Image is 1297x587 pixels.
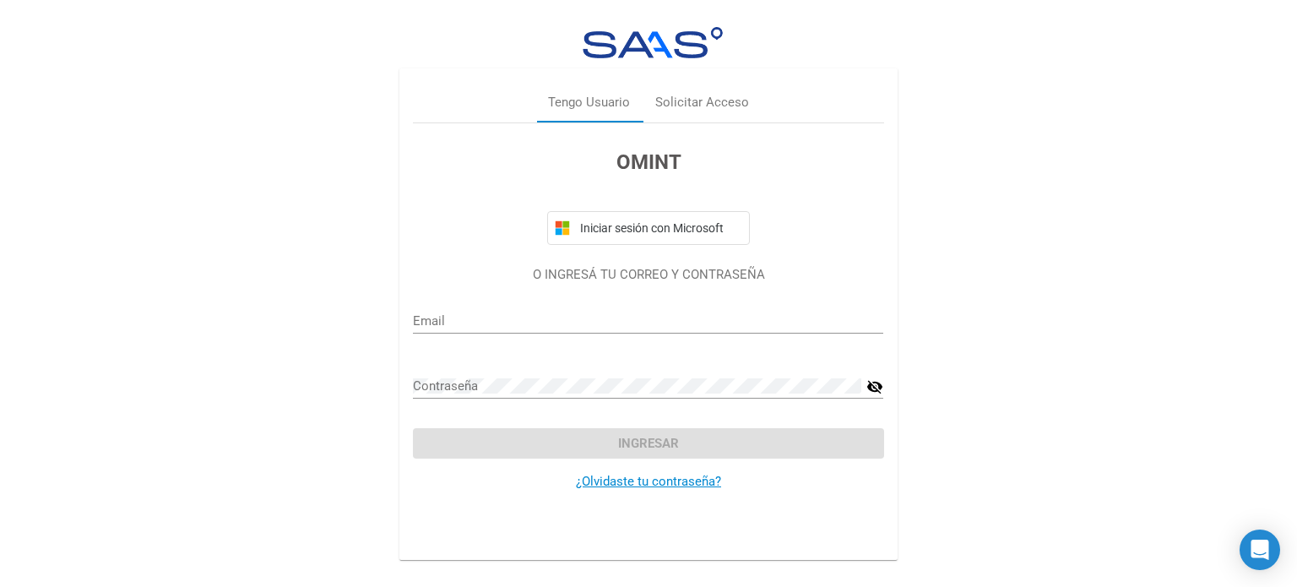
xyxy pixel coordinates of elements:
div: Open Intercom Messenger [1240,530,1280,570]
span: Ingresar [618,436,679,451]
a: ¿Olvidaste tu contraseña? [576,474,721,489]
button: Ingresar [413,428,883,459]
div: Tengo Usuario [548,93,630,112]
mat-icon: visibility_off [866,377,883,397]
h3: OMINT [413,147,883,177]
div: Solicitar Acceso [655,93,749,112]
span: Iniciar sesión con Microsoft [577,221,742,235]
p: O INGRESÁ TU CORREO Y CONTRASEÑA [413,265,883,285]
button: Iniciar sesión con Microsoft [547,211,750,245]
